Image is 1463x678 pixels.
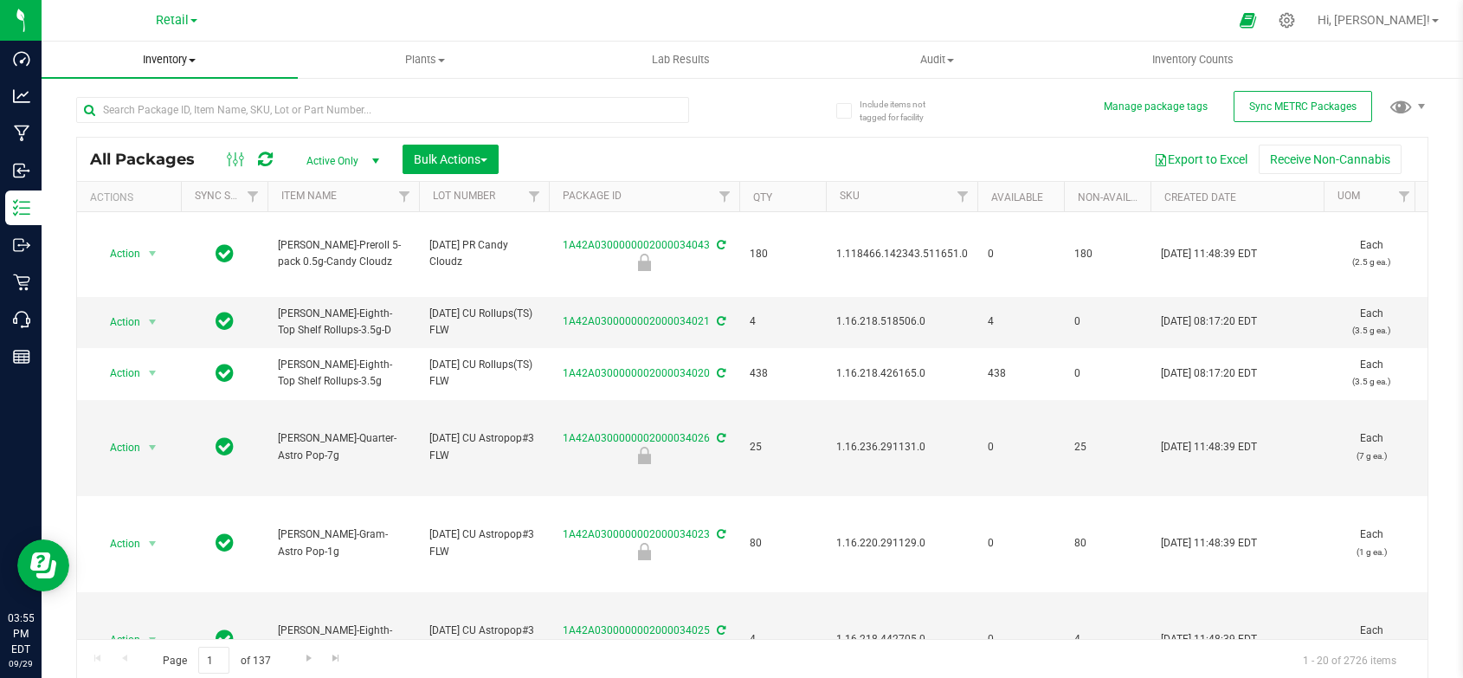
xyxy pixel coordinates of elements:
div: Actions [90,191,174,203]
span: Action [94,361,141,385]
span: 180 [1074,246,1140,262]
p: (3.5 g ea.) [1334,322,1408,339]
a: Filter [1390,182,1419,211]
span: 180 [750,246,815,262]
button: Bulk Actions [403,145,499,174]
div: Newly Received [546,543,742,560]
span: Include items not tagged for facility [860,98,946,124]
input: 1 [198,647,229,674]
span: Hi, [PERSON_NAME]! [1318,13,1430,27]
a: 1A42A0300000002000034043 [563,239,710,251]
a: 1A42A0300000002000034026 [563,432,710,444]
span: Bulk Actions [414,152,487,166]
inline-svg: Inventory [13,199,30,216]
span: select [142,628,164,652]
span: 1 - 20 of 2726 items [1289,647,1410,673]
span: [DATE] 08:17:20 EDT [1161,313,1257,330]
span: [DATE] CU Rollups(TS) FLW [429,357,538,390]
span: [DATE] 11:48:39 EDT [1161,631,1257,648]
a: Filter [390,182,419,211]
button: Sync METRC Packages [1234,91,1372,122]
span: 1.16.218.442705.0 [836,631,967,648]
a: Go to the last page [324,647,349,670]
span: Page of 137 [148,647,285,674]
p: (2.5 g ea.) [1334,254,1408,270]
span: [PERSON_NAME]-Quarter-Astro Pop-7g [278,430,409,463]
span: 0 [988,631,1054,648]
iframe: Resource center [17,539,69,591]
a: Non-Available [1078,191,1155,203]
span: 0 [988,246,1054,262]
span: [DATE] PR Candy Cloudz [429,237,538,270]
inline-svg: Manufacturing [13,125,30,142]
inline-svg: Call Center [13,311,30,328]
span: [DATE] CU Astropop#3 FLW [429,623,538,655]
span: Each [1334,306,1408,339]
a: Filter [711,182,739,211]
span: Action [94,628,141,652]
a: Filter [239,182,267,211]
span: 4 [750,313,815,330]
span: 1.118466.142343.511651.0 [836,246,968,262]
a: Created Date [1164,191,1236,203]
span: [DATE] 11:48:39 EDT [1161,439,1257,455]
span: Plants [299,52,553,68]
a: Filter [949,182,977,211]
span: Sync from Compliance System [714,624,725,636]
span: Each [1334,623,1408,655]
span: Lab Results [628,52,733,68]
button: Receive Non-Cannabis [1259,145,1402,174]
a: Lot Number [433,190,495,202]
span: Sync from Compliance System [714,367,725,379]
a: Plants [298,42,554,78]
span: [DATE] CU Rollups(TS) FLW [429,306,538,339]
a: Qty [753,191,772,203]
span: select [142,361,164,385]
span: [DATE] 11:48:39 EDT [1161,246,1257,262]
div: Newly Received [546,447,742,464]
span: 25 [750,439,815,455]
p: 03:55 PM EDT [8,610,34,657]
span: In Sync [216,309,234,333]
span: Open Ecommerce Menu [1228,3,1267,37]
span: select [142,310,164,334]
p: (1 g ea.) [1334,544,1408,560]
a: UOM [1337,190,1360,202]
span: Each [1334,357,1408,390]
span: 1.16.218.426165.0 [836,365,967,382]
span: Sync METRC Packages [1249,100,1357,113]
span: Audit [810,52,1065,68]
inline-svg: Retail [13,274,30,291]
p: (3.5 g ea.) [1334,373,1408,390]
span: Action [94,532,141,556]
div: Newly Received [546,254,742,271]
span: 1.16.218.518506.0 [836,313,967,330]
span: 1.16.220.291129.0 [836,535,967,552]
a: Inventory [42,42,298,78]
a: 1A42A0300000002000034025 [563,624,710,636]
span: In Sync [216,531,234,555]
span: Sync from Compliance System [714,528,725,540]
span: 80 [1074,535,1140,552]
button: Export to Excel [1143,145,1259,174]
span: 25 [1074,439,1140,455]
span: All Packages [90,150,212,169]
a: Go to the next page [296,647,321,670]
p: (7 g ea.) [1334,448,1408,464]
inline-svg: Dashboard [13,50,30,68]
span: [DATE] 08:17:20 EDT [1161,365,1257,382]
span: Retail [156,13,189,28]
span: Each [1334,430,1408,463]
span: [DATE] CU Astropop#3 FLW [429,526,538,559]
a: 1A42A0300000002000034020 [563,367,710,379]
span: 4 [988,313,1054,330]
p: 09/29 [8,657,34,670]
span: Inventory [42,52,298,68]
a: Sync Status [195,190,261,202]
span: 438 [750,365,815,382]
a: Lab Results [553,42,809,78]
span: 438 [988,365,1054,382]
span: Action [94,310,141,334]
span: [PERSON_NAME]-Gram-Astro Pop-1g [278,526,409,559]
span: select [142,532,164,556]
